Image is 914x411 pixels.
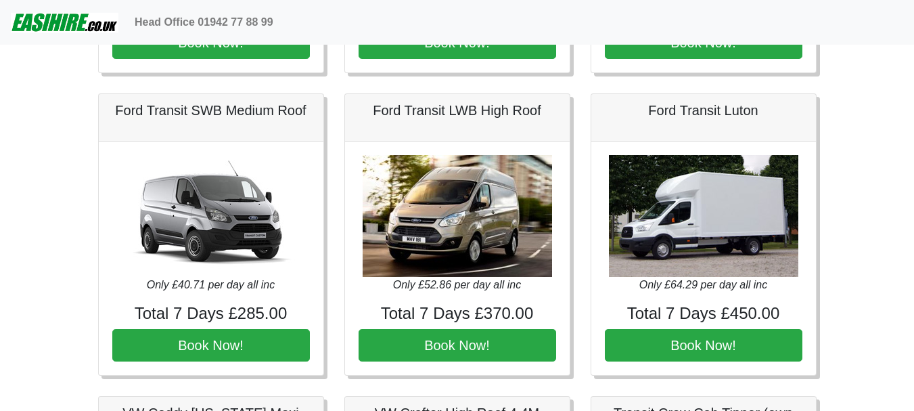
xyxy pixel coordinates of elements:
[129,9,279,36] a: Head Office 01942 77 88 99
[359,304,556,324] h4: Total 7 Days £370.00
[605,304,802,324] h4: Total 7 Days £450.00
[112,304,310,324] h4: Total 7 Days £285.00
[147,279,275,290] i: Only £40.71 per day all inc
[393,279,521,290] i: Only £52.86 per day all inc
[363,155,552,277] img: Ford Transit LWB High Roof
[605,102,802,118] h5: Ford Transit Luton
[11,9,118,36] img: easihire_logo_small.png
[639,279,767,290] i: Only £64.29 per day all inc
[605,329,802,362] button: Book Now!
[135,16,273,28] b: Head Office 01942 77 88 99
[359,329,556,362] button: Book Now!
[609,155,798,277] img: Ford Transit Luton
[359,102,556,118] h5: Ford Transit LWB High Roof
[116,155,306,277] img: Ford Transit SWB Medium Roof
[112,102,310,118] h5: Ford Transit SWB Medium Roof
[112,329,310,362] button: Book Now!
